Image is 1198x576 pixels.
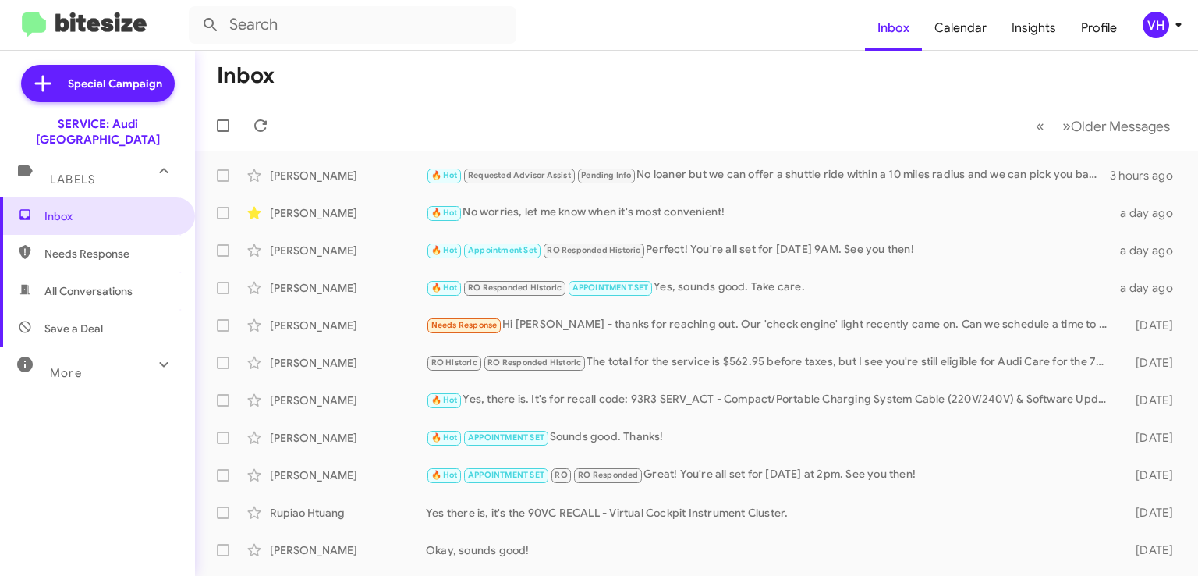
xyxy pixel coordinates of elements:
div: [DATE] [1116,430,1186,446]
div: Hi [PERSON_NAME] - thanks for reaching out. Our 'check engine' light recently came on. Can we sch... [426,316,1116,334]
span: Requested Advisor Assist [468,170,571,180]
div: Sounds good. Thanks! [426,428,1116,446]
div: [DATE] [1116,505,1186,521]
span: 🔥 Hot [431,170,458,180]
div: 3 hours ago [1110,168,1186,183]
span: 🔥 Hot [431,470,458,480]
div: [DATE] [1116,468,1186,483]
div: [DATE] [1116,393,1186,408]
a: Profile [1069,5,1129,51]
div: [PERSON_NAME] [270,355,426,371]
span: APPOINTMENT SET [468,470,544,480]
span: Pending Info [581,170,631,180]
div: a day ago [1116,243,1186,258]
div: Perfect! You're all set for [DATE] 9AM. See you then! [426,241,1116,259]
span: RO Responded [578,470,638,480]
div: a day ago [1116,280,1186,296]
div: The total for the service is $562.95 before taxes, but I see you're still eligible for Audi Care ... [426,354,1116,372]
div: [PERSON_NAME] [270,430,426,446]
div: Great! You're all set for [DATE] at 2pm. See you then! [426,466,1116,484]
span: Needs Response [431,320,498,330]
div: Rupiao Htuang [270,505,426,521]
span: Save a Deal [44,321,103,336]
span: 🔥 Hot [431,245,458,255]
div: Yes, there is. It's for recall code: 93R3 SERV_ACT - Compact/Portable Charging System Cable (220V... [426,391,1116,409]
span: RO Responded Historic [487,357,581,368]
span: 🔥 Hot [431,283,458,293]
div: [PERSON_NAME] [270,468,426,483]
span: RO Responded Historic [468,283,562,293]
div: [PERSON_NAME] [270,168,426,183]
a: Inbox [865,5,922,51]
div: Yes, sounds good. Take care. [426,279,1116,297]
div: VH [1143,12,1169,38]
div: [PERSON_NAME] [270,393,426,408]
span: RO Historic [431,357,477,368]
a: Special Campaign [21,65,175,102]
div: [DATE] [1116,318,1186,333]
button: VH [1129,12,1181,38]
span: » [1062,116,1071,136]
span: All Conversations [44,283,133,299]
div: No worries, let me know when it's most convenient! [426,204,1116,222]
nav: Page navigation example [1027,110,1179,142]
div: [PERSON_NAME] [270,243,426,258]
span: APPOINTMENT SET [572,283,649,293]
span: More [50,366,82,380]
a: Insights [999,5,1069,51]
span: « [1036,116,1044,136]
div: [PERSON_NAME] [270,280,426,296]
input: Search [189,6,516,44]
span: APPOINTMENT SET [468,432,544,443]
div: [PERSON_NAME] [270,542,426,558]
span: Older Messages [1071,118,1170,135]
button: Previous [1026,110,1054,142]
div: [PERSON_NAME] [270,318,426,333]
span: Labels [50,172,95,187]
span: Special Campaign [68,76,162,91]
span: 🔥 Hot [431,395,458,405]
div: No loaner but we can offer a shuttle ride within a 10 miles radius and we can pick you back up wh... [426,166,1110,184]
div: [PERSON_NAME] [270,205,426,221]
div: [DATE] [1116,542,1186,558]
span: 🔥 Hot [431,208,458,218]
span: RO [555,470,567,480]
span: Needs Response [44,246,177,261]
a: Calendar [922,5,999,51]
span: Appointment Set [468,245,537,255]
div: Okay, sounds good! [426,542,1116,558]
div: a day ago [1116,205,1186,221]
h1: Inbox [217,63,275,88]
span: Inbox [44,208,177,224]
span: 🔥 Hot [431,432,458,443]
div: [DATE] [1116,355,1186,371]
span: RO Responded Historic [547,245,640,255]
button: Next [1053,110,1179,142]
div: Yes there is, it's the 90VC RECALL - Virtual Cockpit Instrument Cluster. [426,505,1116,521]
